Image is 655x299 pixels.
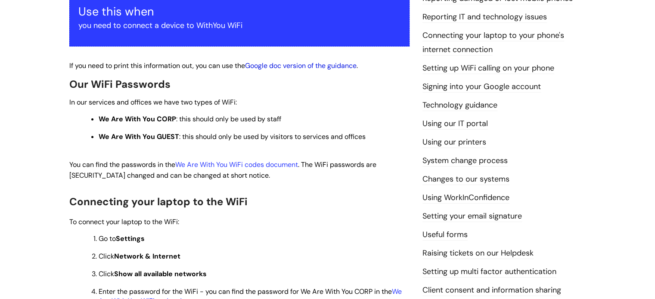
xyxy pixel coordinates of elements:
span: : this should only be used by visitors to services and offices [99,132,366,141]
a: Technology guidance [422,100,497,111]
span: In our services and offices we have two types of WiFi: [69,98,237,107]
a: Useful forms [422,229,468,240]
strong: Show all available networks [114,269,207,278]
span: Connecting your laptop to the WiFi [69,195,248,208]
strong: We Are With You GUEST [99,132,179,141]
a: Using WorkInConfidence [422,192,509,203]
strong: Settings [116,234,145,243]
a: Setting up multi factor authentication [422,266,556,277]
a: Google doc version of the guidance [245,61,357,70]
span: : this should only be used by staff [99,114,281,123]
span: Click [99,269,207,278]
a: Using our printers [422,137,486,148]
a: Setting up WiFi calling on your phone [422,63,554,74]
a: Connecting your laptop to your phone's internet connection [422,30,564,55]
a: Setting your email signature [422,211,522,222]
span: Go to [99,234,145,243]
h3: Use this when [78,5,400,18]
a: Reporting IT and technology issues [422,12,547,23]
span: You can find the passwords in the . The WiFi passwords are [SECURITY_DATA] changed and can be cha... [69,160,376,180]
a: Changes to our systems [422,174,509,185]
span: If you need to print this information out, you can use the . [69,61,358,70]
strong: We Are With You CORP [99,114,176,123]
p: you need to connect a device to WithYou WiFi [78,18,400,32]
a: Signing into your Google account [422,81,541,92]
a: Client consent and information sharing [422,285,561,296]
span: To connect your laptop to the WiFi: [69,217,179,226]
strong: Network & Internet [114,252,180,261]
span: Click [99,252,180,261]
span: Our WiFi Passwords [69,77,171,91]
a: System change process [422,155,508,166]
a: Raising tickets on our Helpdesk [422,248,534,259]
a: We Are With You WiFi codes document [175,160,298,169]
a: Using our IT portal [422,118,488,129]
